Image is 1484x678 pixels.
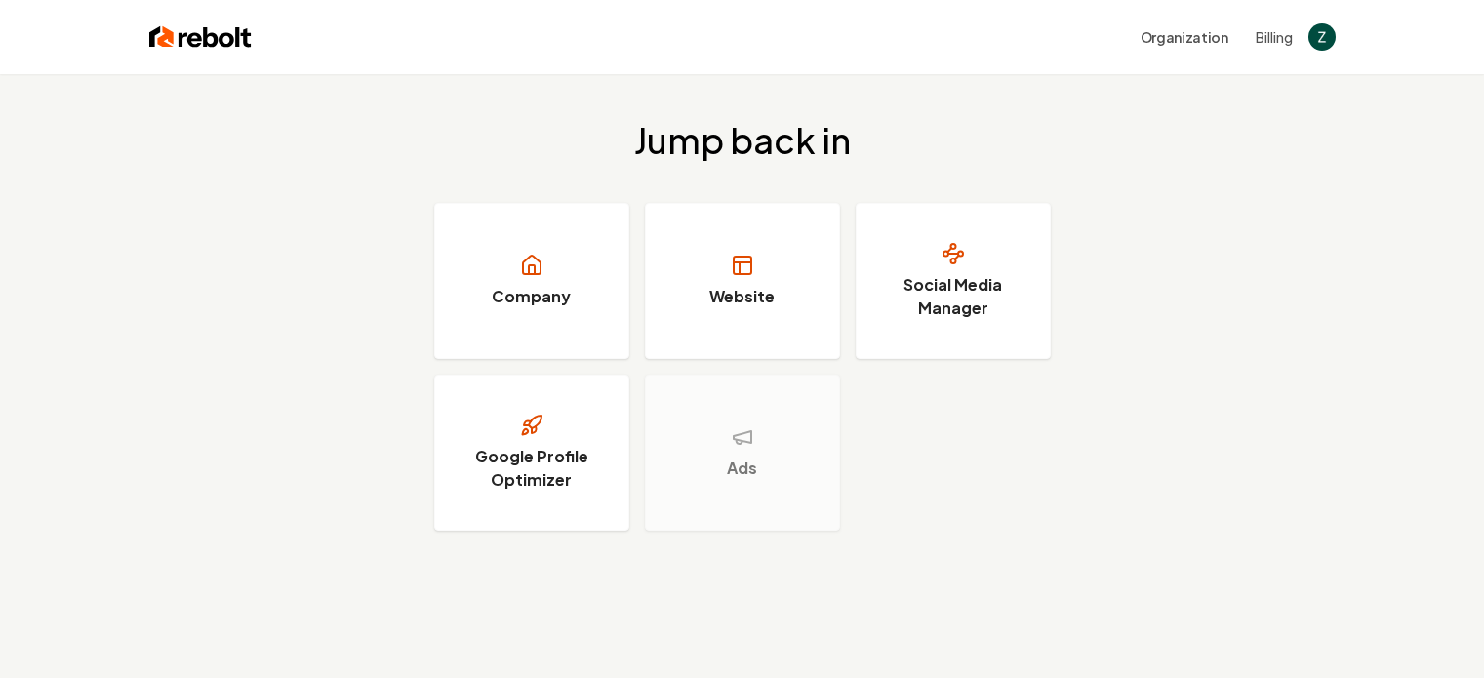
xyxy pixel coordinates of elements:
[459,445,605,492] h3: Google Profile Optimizer
[880,273,1026,320] h3: Social Media Manager
[709,285,775,308] h3: Website
[149,23,252,51] img: Rebolt Logo
[645,203,840,359] a: Website
[1308,23,1336,51] button: Open user button
[1308,23,1336,51] img: Zach D
[727,457,757,480] h3: Ads
[1256,27,1293,47] button: Billing
[634,121,851,160] h2: Jump back in
[434,375,629,531] a: Google Profile Optimizer
[434,203,629,359] a: Company
[856,203,1051,359] a: Social Media Manager
[1129,20,1240,55] button: Organization
[492,285,571,308] h3: Company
